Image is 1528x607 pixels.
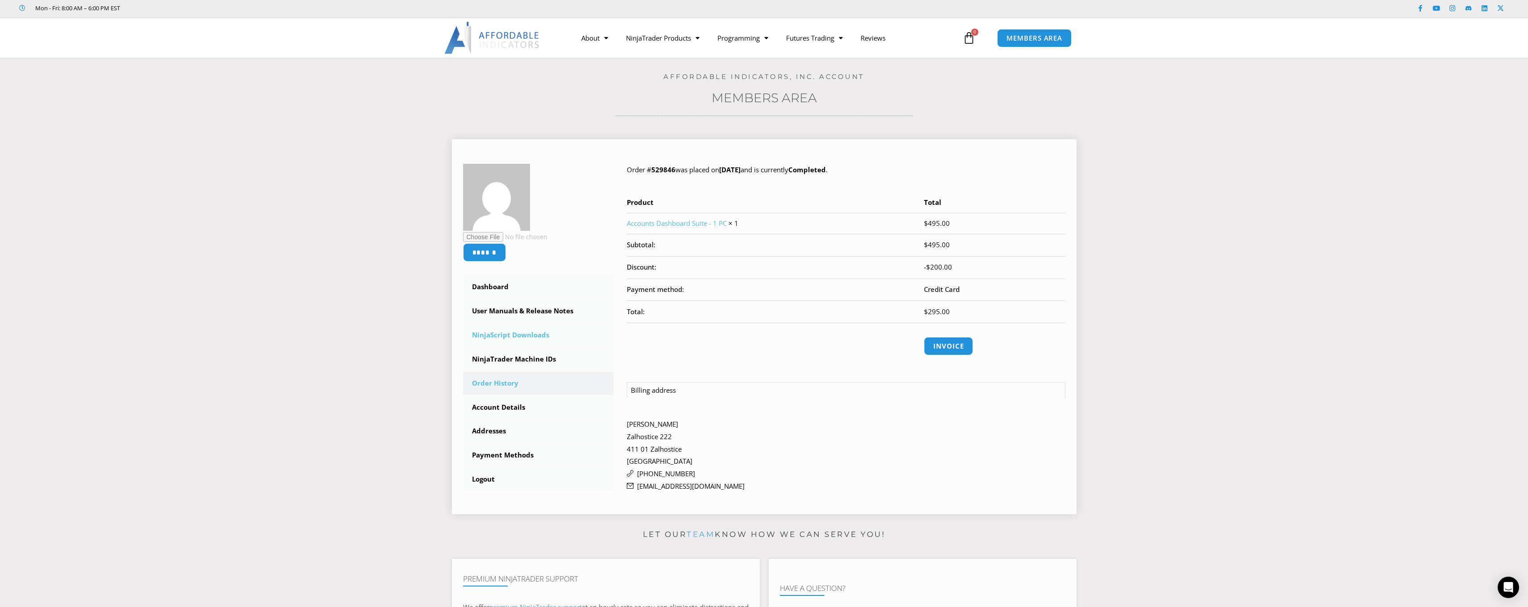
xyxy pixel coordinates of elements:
[926,262,952,271] span: 200.00
[627,300,924,323] th: Total:
[627,279,924,301] th: Payment method:
[926,262,930,271] span: $
[444,22,540,54] img: LogoAI | Affordable Indicators – NinjaTrader
[133,4,266,12] iframe: Customer reviews powered by Trustpilot
[719,165,741,174] mark: [DATE]
[777,28,852,48] a: Futures Trading
[924,307,928,316] span: $
[924,240,950,249] span: 495.00
[924,337,973,355] a: Invoice order number 529846
[463,324,614,347] a: NinjaScript Downloads
[463,396,614,419] a: Account Details
[627,164,1065,176] p: Order # was placed on and is currently .
[949,25,989,51] a: 0
[627,196,924,213] th: Product
[463,275,614,299] a: Dashboard
[33,3,120,13] span: Mon - Fri: 8:00 AM – 6:00 PM EST
[712,90,817,105] a: Members Area
[924,196,1065,213] th: Total
[572,28,961,48] nav: Menu
[463,299,614,323] a: User Manuals & Release Notes
[780,584,1065,593] h4: Have A Question?
[463,275,614,491] nav: Account pages
[627,219,727,228] a: Accounts Dashboard Suite - 1 PC
[924,307,950,316] span: 295.00
[924,219,928,228] span: $
[1006,35,1062,42] span: MEMBERS AREA
[452,528,1077,542] p: Let our know how we can serve you!
[729,219,738,228] strong: × 1
[463,164,530,231] img: 94d884f8b0756da6c2fc4817c9f84933f1a1dcaf0ac100b7bf10a7a1079213b1
[463,372,614,395] a: Order History
[663,72,865,81] a: Affordable Indicators, Inc. Account
[627,234,924,256] th: Subtotal:
[463,468,614,491] a: Logout
[788,165,826,174] mark: Completed
[627,468,1065,480] p: [PHONE_NUMBER]
[687,530,715,539] a: team
[627,382,1065,398] h2: Billing address
[924,219,950,228] bdi: 495.00
[463,348,614,371] a: NinjaTrader Machine IDs
[708,28,777,48] a: Programming
[852,28,894,48] a: Reviews
[627,256,924,279] th: Discount:
[627,480,1065,493] p: [EMAIL_ADDRESS][DOMAIN_NAME]
[617,28,708,48] a: NinjaTrader Products
[924,256,1065,279] td: -
[1498,577,1519,598] div: Open Intercom Messenger
[463,420,614,443] a: Addresses
[651,165,675,174] mark: 529846
[924,240,928,249] span: $
[627,418,1065,491] address: [PERSON_NAME] Zalhostice 222 411 01 Zalhostice [GEOGRAPHIC_DATA]
[997,29,1072,47] a: MEMBERS AREA
[463,574,749,583] h4: Premium NinjaTrader Support
[463,444,614,467] a: Payment Methods
[924,279,1065,301] td: Credit Card
[971,29,978,36] span: 0
[572,28,617,48] a: About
